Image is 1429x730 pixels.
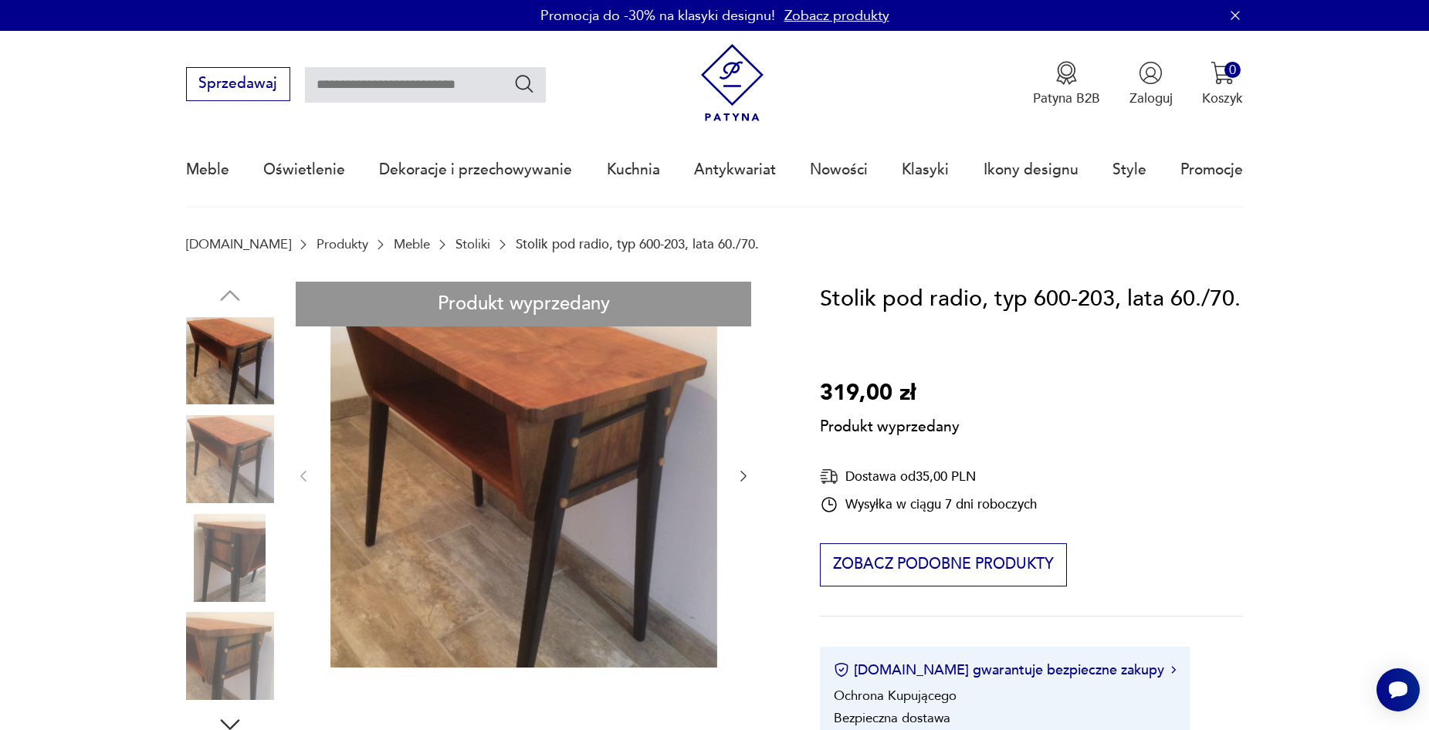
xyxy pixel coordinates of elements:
p: Produkt wyprzedany [820,411,960,438]
button: Zaloguj [1129,61,1173,107]
p: Zaloguj [1129,90,1173,107]
div: 0 [1224,62,1241,78]
p: 319,00 zł [820,376,960,411]
h1: Stolik pod radio, typ 600-203, lata 60./70. [820,282,1241,317]
img: Ikona certyfikatu [834,662,849,678]
a: Promocje [1180,134,1243,205]
button: Szukaj [513,73,536,95]
button: Patyna B2B [1033,61,1100,107]
p: Stolik pod radio, typ 600-203, lata 60./70. [516,237,759,252]
button: 0Koszyk [1202,61,1243,107]
img: Ikona koszyka [1211,61,1234,85]
p: Koszyk [1202,90,1243,107]
a: Sprzedawaj [186,79,290,91]
img: Patyna - sklep z meblami i dekoracjami vintage [693,44,771,122]
li: Ochrona Kupującego [834,687,957,705]
button: Sprzedawaj [186,67,290,101]
a: [DOMAIN_NAME] [186,237,291,252]
img: Ikona medalu [1055,61,1079,85]
div: Dostawa od 35,00 PLN [820,467,1037,486]
p: Patyna B2B [1033,90,1100,107]
a: Zobacz produkty [784,6,889,25]
a: Style [1112,134,1146,205]
a: Nowości [810,134,868,205]
a: Produkty [317,237,368,252]
p: Promocja do -30% na klasyki designu! [540,6,775,25]
img: Ikona dostawy [820,467,838,486]
iframe: Smartsupp widget button [1377,668,1420,711]
a: Meble [186,134,229,205]
a: Klasyki [902,134,949,205]
button: [DOMAIN_NAME] gwarantuje bezpieczne zakupy [834,661,1176,680]
a: Meble [394,237,430,252]
a: Dekoracje i przechowywanie [379,134,572,205]
li: Bezpieczna dostawa [834,709,950,727]
button: Zobacz podobne produkty [820,543,1066,586]
img: Ikonka użytkownika [1139,61,1163,85]
div: Wysyłka w ciągu 7 dni roboczych [820,495,1037,514]
a: Oświetlenie [263,134,345,205]
a: Kuchnia [607,134,660,205]
a: Ikony designu [984,134,1079,205]
img: Ikona strzałki w prawo [1171,666,1176,674]
a: Antykwariat [694,134,776,205]
a: Stoliki [455,237,490,252]
a: Ikona medaluPatyna B2B [1033,61,1100,107]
